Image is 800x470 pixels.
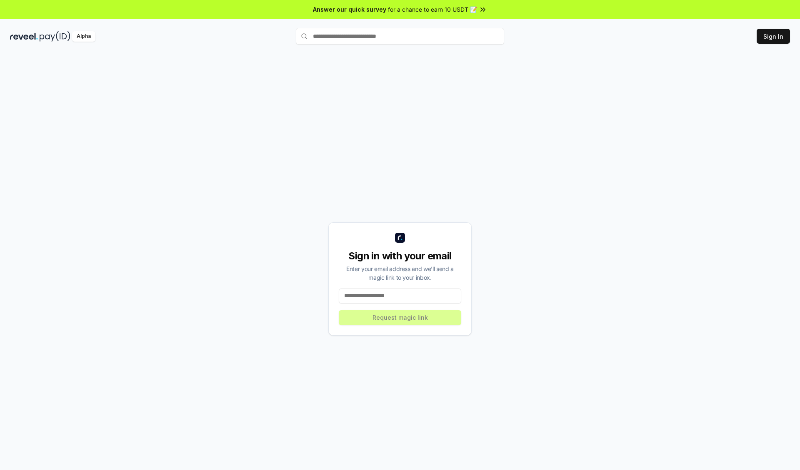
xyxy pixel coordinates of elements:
span: for a chance to earn 10 USDT 📝 [388,5,477,14]
div: Enter your email address and we’ll send a magic link to your inbox. [339,264,461,282]
div: Alpha [72,31,95,42]
span: Answer our quick survey [313,5,386,14]
img: reveel_dark [10,31,38,42]
div: Sign in with your email [339,249,461,263]
img: logo_small [395,233,405,243]
button: Sign In [757,29,790,44]
img: pay_id [40,31,70,42]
